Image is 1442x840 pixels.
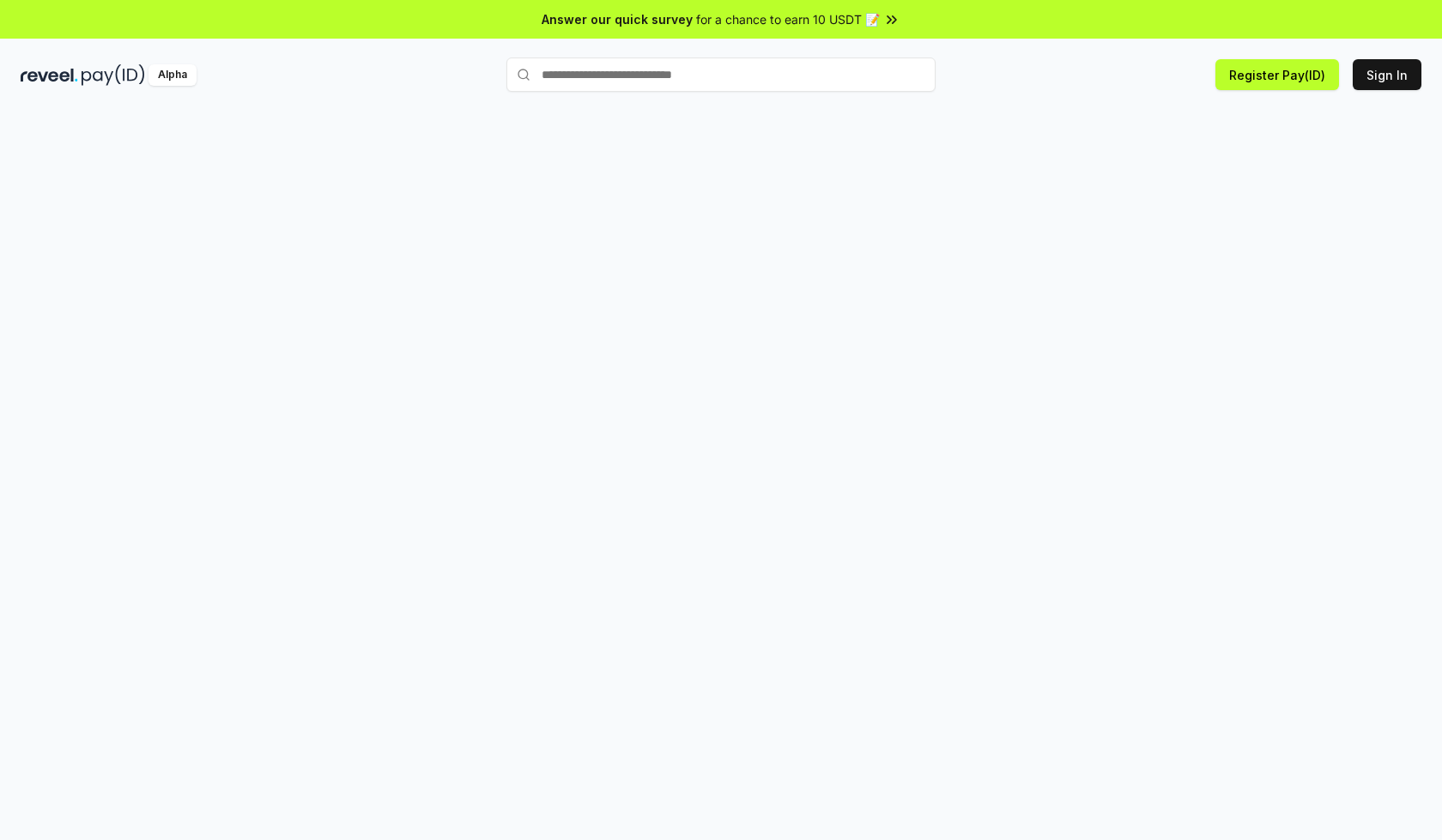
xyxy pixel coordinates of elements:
[1215,59,1339,90] button: Register Pay(ID)
[542,10,693,28] span: Answer our quick survey
[1353,59,1421,90] button: Sign In
[148,64,197,86] div: Alpha
[696,10,880,28] span: for a chance to earn 10 USDT 📝
[82,64,145,86] img: pay_id
[21,64,78,86] img: reveel_dark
